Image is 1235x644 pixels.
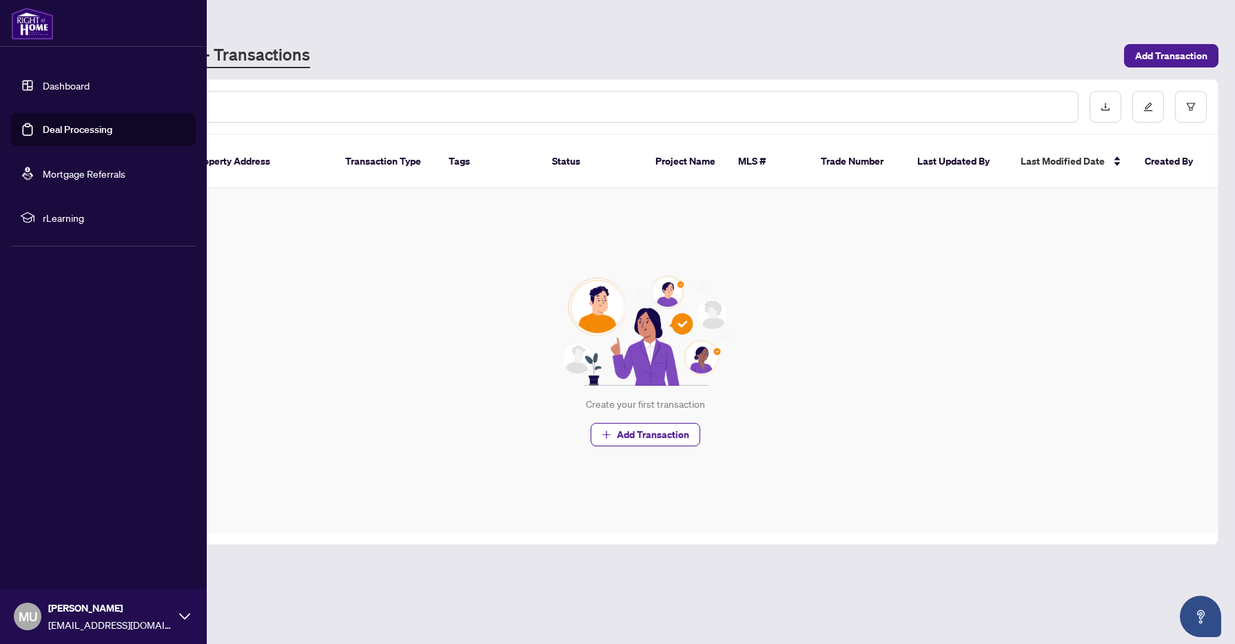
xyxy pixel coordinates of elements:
span: rLearning [43,210,186,225]
span: download [1101,102,1110,112]
th: Property Address [183,135,334,189]
span: Add Transaction [1135,45,1207,67]
span: [PERSON_NAME] [48,601,172,616]
span: filter [1186,102,1196,112]
a: Deal Processing [43,123,112,136]
a: Mortgage Referrals [43,167,125,180]
th: Project Name [644,135,727,189]
span: [EMAIL_ADDRESS][DOMAIN_NAME] [48,617,172,632]
th: Transaction Type [334,135,438,189]
img: logo [11,7,54,40]
span: Last Modified Date [1021,154,1105,169]
div: Create your first transaction [586,397,705,412]
button: Add Transaction [591,423,700,446]
th: Tags [438,135,541,189]
th: Trade Number [810,135,906,189]
a: Dashboard [43,79,90,92]
th: Last Modified Date [1010,135,1134,189]
span: Add Transaction [617,424,689,446]
button: filter [1175,91,1207,123]
button: edit [1132,91,1164,123]
span: edit [1143,102,1153,112]
span: plus [602,430,611,439]
button: download [1090,91,1121,123]
button: Open asap [1180,596,1221,637]
th: MLS # [727,135,810,189]
img: Null State Icon [556,276,734,386]
th: Last Updated By [906,135,1010,189]
button: Add Transaction [1124,44,1218,67]
th: Status [541,135,644,189]
span: MU [19,607,37,626]
th: Created By [1134,135,1216,189]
